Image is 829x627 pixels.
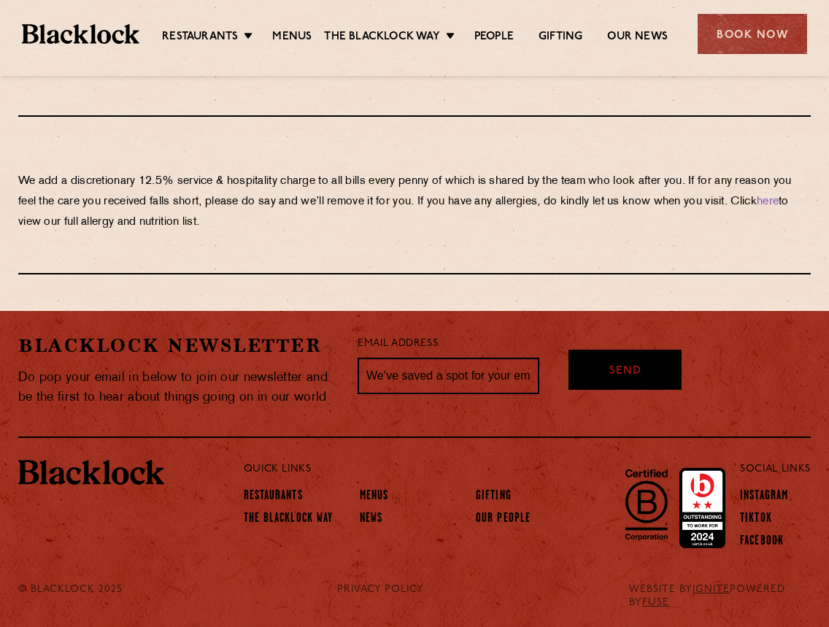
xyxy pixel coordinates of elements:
[642,597,669,608] a: FUSE
[22,24,139,44] img: BL_Textured_Logo-footer-cropped.svg
[740,460,811,479] p: Social Links
[324,30,439,46] a: The Blacklock Way
[358,358,539,394] input: We’ve saved a spot for your email...
[740,489,788,505] a: Instagram
[757,196,779,207] a: here
[474,30,514,46] a: People
[740,512,772,528] a: TikTok
[162,30,238,46] a: Restaurants
[617,461,676,548] img: B-Corp-Logo-Black-RGB.svg
[698,14,807,54] div: Book Now
[244,489,303,505] a: Restaurants
[360,512,382,528] a: News
[679,468,725,548] img: Accred_2023_2star.png
[476,489,512,505] a: Gifting
[618,583,822,609] div: WEBSITE BY POWERED BY
[539,30,582,46] a: Gifting
[740,534,784,550] a: Facebook
[18,460,164,485] img: BL_Textured_Logo-footer-cropped.svg
[7,583,143,609] div: © Blacklock 2025
[609,363,641,380] span: Send
[607,30,668,46] a: Our News
[244,512,333,528] a: The Blacklock Way
[358,336,438,353] label: Email Address
[18,172,811,233] p: We add a discretionary 12.5% service & hospitality charge to all bills every penny of which is sh...
[476,512,531,528] a: Our People
[244,460,697,479] p: Quick Links
[693,584,730,595] a: IGNITE
[337,583,424,596] a: PRIVACY POLICY
[272,30,312,46] a: Menus
[360,489,389,505] a: Menus
[18,333,336,358] h2: Blacklock Newsletter
[18,368,336,407] p: Do pop your email in below to join our newsletter and be the first to hear about things going on ...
